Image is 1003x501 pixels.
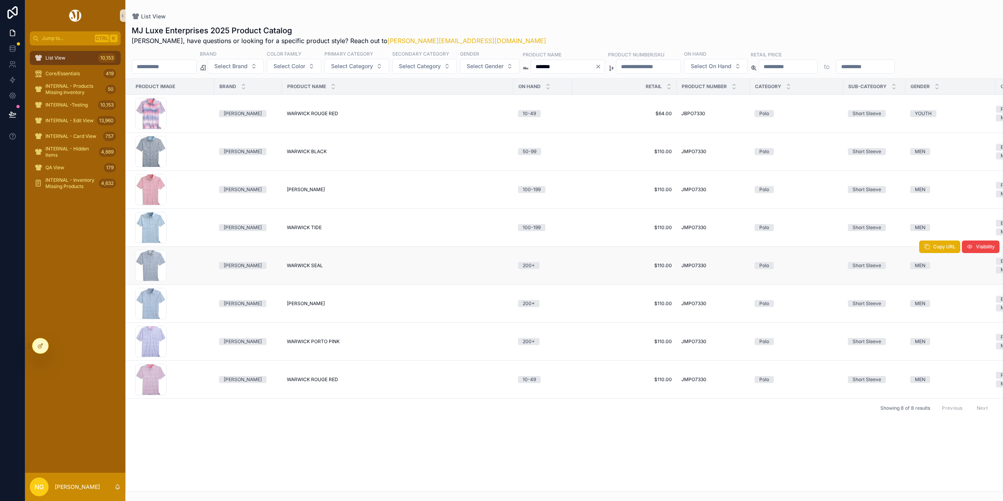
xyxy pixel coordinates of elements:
[915,224,925,231] div: MEN
[608,51,664,58] label: Product Number/SKU
[848,186,901,193] a: Short Sleeve
[681,262,745,269] a: JMPO7330
[98,100,116,110] div: 10,153
[681,262,706,269] span: JMPO7330
[45,165,64,171] span: QA View
[287,338,340,345] span: WARWICK PORTO PINK
[853,224,881,231] div: Short Sleeve
[759,376,769,383] div: Polo
[759,262,769,269] div: Polo
[287,186,325,193] span: [PERSON_NAME]
[577,148,672,155] span: $110.00
[30,161,121,175] a: QA View179
[141,13,166,20] span: List View
[392,59,457,74] button: Select Button
[848,338,901,345] a: Short Sleeve
[287,376,338,383] span: WARWICK ROUGE RED
[577,300,672,307] span: $110.00
[577,224,672,231] a: $110.00
[287,224,509,231] a: WARWICK TIDE
[224,376,262,383] div: [PERSON_NAME]
[136,83,175,90] span: Product Image
[324,50,373,57] label: Primary Category
[224,300,262,307] div: [PERSON_NAME]
[681,186,706,193] span: JMPO7330
[45,102,88,108] span: INTERNAL -Testing
[681,338,706,345] span: JMPO7330
[915,376,925,383] div: MEN
[45,71,80,77] span: Core/Essentials
[30,51,121,65] a: List View10,153
[104,163,116,172] div: 179
[460,50,479,57] label: Gender
[224,338,262,345] div: [PERSON_NAME]
[287,376,509,383] a: WARWICK ROUGE RED
[853,110,881,117] div: Short Sleeve
[219,300,277,307] a: [PERSON_NAME]
[853,376,881,383] div: Short Sleeve
[523,186,541,193] div: 100-199
[681,224,745,231] a: JMPO7330
[287,224,322,231] span: WARWICK TIDE
[224,110,262,117] div: [PERSON_NAME]
[755,376,838,383] a: Polo
[287,338,509,345] a: WARWICK PORTO PINK
[45,177,96,190] span: INTERNAL - Inventory Missing Products
[824,62,830,71] p: to
[287,300,325,307] span: [PERSON_NAME]
[99,147,116,157] div: 4,669
[103,132,116,141] div: 757
[915,262,925,269] div: MEN
[273,62,305,70] span: Select Color
[518,376,567,383] a: 10-49
[30,31,121,45] button: Jump to...CtrlK
[45,118,94,124] span: INTERNAL - Edit View
[523,300,535,307] div: 200+
[224,186,262,193] div: [PERSON_NAME]
[287,300,509,307] a: [PERSON_NAME]
[267,59,321,74] button: Select Button
[132,36,546,45] span: [PERSON_NAME], have questions or looking for a specific product style? Reach out to
[55,483,100,491] p: [PERSON_NAME]
[915,186,925,193] div: MEN
[853,262,881,269] div: Short Sleeve
[577,110,672,117] span: $64.00
[30,67,121,81] a: Core/Essentials419
[919,241,960,253] button: Copy URL
[460,59,520,74] button: Select Button
[759,110,769,117] div: Polo
[910,300,991,307] a: MEN
[518,83,541,90] span: On Hand
[287,110,338,117] span: WARWICK ROUGE RED
[681,148,745,155] a: JMPO7330
[399,62,441,70] span: Select Category
[933,244,956,250] span: Copy URL
[595,63,605,70] button: Clear
[219,376,277,383] a: [PERSON_NAME]
[105,85,116,94] div: 50
[267,50,301,57] label: Color Family
[910,186,991,193] a: MEN
[853,300,881,307] div: Short Sleeve
[755,224,838,231] a: Polo
[219,338,277,345] a: [PERSON_NAME]
[95,34,109,42] span: Ctrl
[759,186,769,193] div: Polo
[848,83,887,90] span: Sub-Category
[214,62,248,70] span: Select Brand
[324,59,389,74] button: Select Button
[759,224,769,231] div: Polo
[848,300,901,307] a: Short Sleeve
[45,133,96,139] span: INTERNAL - Card View
[30,145,121,159] a: INTERNAL - Hidden Items4,669
[110,35,117,42] span: K
[331,62,373,70] span: Select Category
[219,148,277,155] a: [PERSON_NAME]
[68,9,83,22] img: App logo
[287,148,509,155] a: WARWICK BLACK
[915,110,932,117] div: YOUTH
[911,83,930,90] span: Gender
[848,148,901,155] a: Short Sleeve
[577,186,672,193] a: $110.00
